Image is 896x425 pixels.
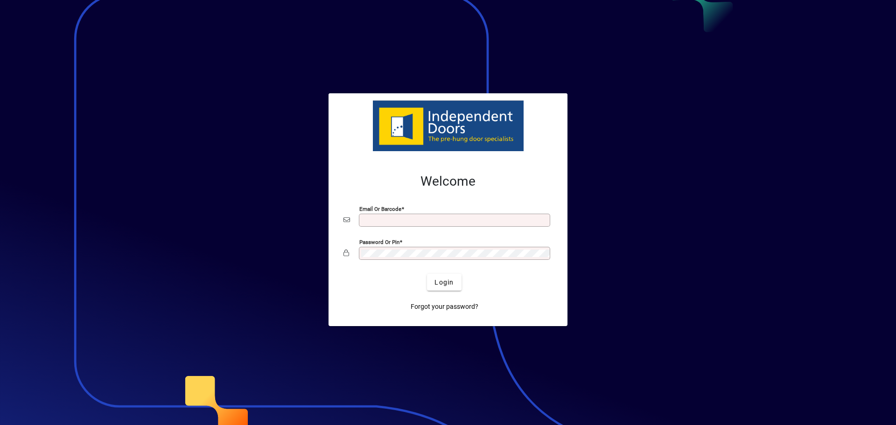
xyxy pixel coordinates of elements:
span: Login [434,278,454,287]
h2: Welcome [343,174,553,189]
a: Forgot your password? [407,298,482,315]
span: Forgot your password? [411,302,478,312]
mat-label: Password or Pin [359,239,399,245]
button: Login [427,274,461,291]
mat-label: Email or Barcode [359,206,401,212]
